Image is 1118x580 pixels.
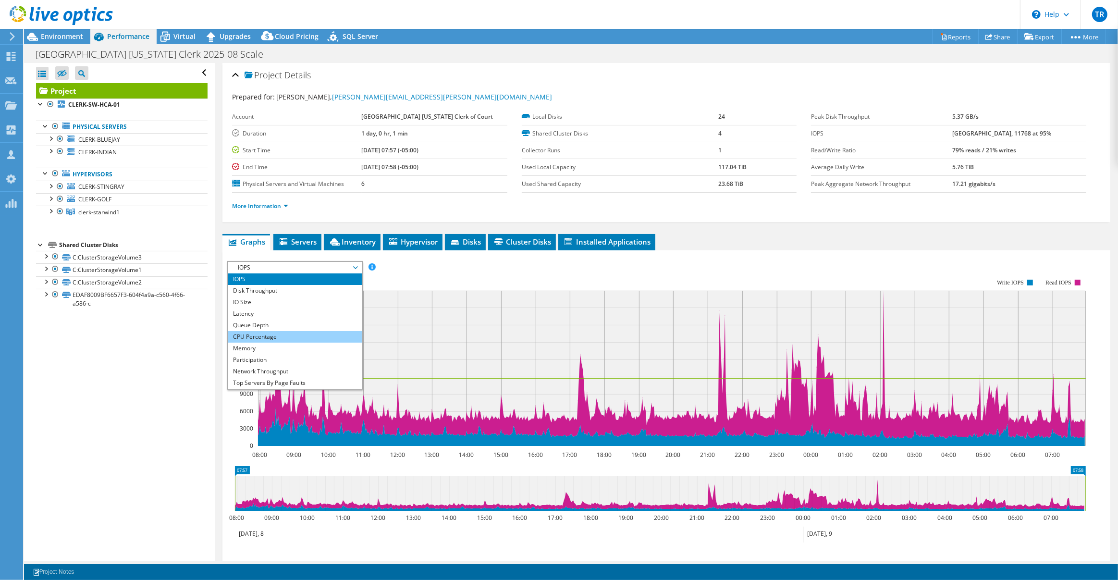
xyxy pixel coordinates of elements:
[548,514,563,522] text: 17:00
[952,180,995,188] b: 17.21 gigabits/s
[275,32,319,41] span: Cloud Pricing
[78,183,124,191] span: CLERK-STINGRAY
[356,451,371,459] text: 11:00
[68,100,120,109] b: CLERK-SW-HCA-01
[952,112,979,121] b: 5.37 GB/s
[228,366,361,377] li: Network Throughput
[522,112,718,122] label: Local Disks
[240,390,253,398] text: 9000
[250,442,253,450] text: 0
[362,112,493,121] b: [GEOGRAPHIC_DATA] [US_STATE] Clerk of Court
[41,32,83,41] span: Environment
[36,181,208,193] a: CLERK-STINGRAY
[1092,7,1107,22] span: TR
[78,195,111,203] span: CLERK-GOLF
[332,92,552,101] a: [PERSON_NAME][EMAIL_ADDRESS][PERSON_NAME][DOMAIN_NAME]
[240,424,253,432] text: 3000
[811,179,952,189] label: Peak Aggregate Network Throughput
[597,451,612,459] text: 18:00
[522,162,718,172] label: Used Local Capacity
[362,163,419,171] b: [DATE] 07:58 (-05:00)
[867,514,882,522] text: 02:00
[228,354,361,366] li: Participation
[26,566,81,578] a: Project Notes
[107,32,149,41] span: Performance
[718,112,725,121] b: 24
[232,162,361,172] label: End Time
[232,202,288,210] a: More Information
[36,193,208,206] a: CLERK-GOLF
[1011,451,1026,459] text: 06:00
[902,514,917,522] text: 03:00
[228,285,361,296] li: Disk Throughput
[976,451,991,459] text: 05:00
[718,180,743,188] b: 23.68 TiB
[36,276,208,289] a: C:ClusterStorageVolume2
[78,208,120,216] span: clerk-starwind1
[442,514,457,522] text: 14:00
[942,451,957,459] text: 04:00
[450,237,481,247] span: Disks
[619,514,634,522] text: 19:00
[725,514,740,522] text: 22:00
[478,514,492,522] text: 15:00
[493,237,551,247] span: Cluster Disks
[228,320,361,331] li: Queue Depth
[287,451,302,459] text: 09:00
[265,514,280,522] text: 09:00
[952,129,1051,137] b: [GEOGRAPHIC_DATA], 11768 at 95%
[811,146,952,155] label: Read/Write Ratio
[718,146,722,154] b: 1
[284,69,311,81] span: Details
[336,514,351,522] text: 11:00
[36,289,208,310] a: EDAF8009BF6657F3-604f4a9a-c560-4f66-a586-c
[584,514,599,522] text: 18:00
[391,451,405,459] text: 12:00
[1046,279,1072,286] text: Read IOPS
[933,29,979,44] a: Reports
[371,514,386,522] text: 12:00
[362,129,408,137] b: 1 day, 0 hr, 1 min
[459,451,474,459] text: 14:00
[233,262,356,273] span: IOPS
[31,49,278,60] h1: [GEOGRAPHIC_DATA] [US_STATE] Clerk 2025-08 Scale
[36,99,208,111] a: CLERK-SW-HCA-01
[811,112,952,122] label: Peak Disk Throughput
[513,514,528,522] text: 16:00
[522,146,718,155] label: Collector Runs
[230,514,245,522] text: 08:00
[1032,10,1041,19] svg: \n
[528,451,543,459] text: 16:00
[245,71,282,80] span: Project
[666,451,681,459] text: 20:00
[388,237,438,247] span: Hypervisor
[253,451,268,459] text: 08:00
[563,451,577,459] text: 17:00
[1008,514,1023,522] text: 06:00
[300,514,315,522] text: 10:00
[36,133,208,146] a: CLERK-BLUEJAY
[997,279,1024,286] text: Write IOPS
[36,168,208,180] a: Hypervisors
[36,206,208,218] a: clerk-starwind1
[1017,29,1062,44] a: Export
[78,148,117,156] span: CLERK-INDIAN
[329,237,376,247] span: Inventory
[36,263,208,276] a: C:ClusterStorageVolume1
[1045,451,1060,459] text: 07:00
[36,83,208,99] a: Project
[232,129,361,138] label: Duration
[220,32,251,41] span: Upgrades
[952,146,1016,154] b: 79% reads / 21% writes
[873,451,888,459] text: 02:00
[240,407,253,415] text: 6000
[362,180,365,188] b: 6
[761,514,775,522] text: 23:00
[173,32,196,41] span: Virtual
[343,32,378,41] span: SQL Server
[811,129,952,138] label: IOPS
[227,237,265,247] span: Graphs
[228,308,361,320] li: Latency
[952,163,974,171] b: 5.76 TiB
[425,451,440,459] text: 13:00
